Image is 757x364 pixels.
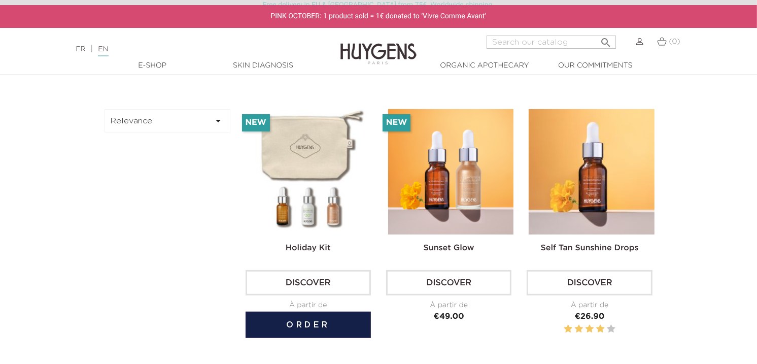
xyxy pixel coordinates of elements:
label: 4 [596,323,604,336]
button: Order [246,312,371,338]
a: Discover [527,270,652,295]
a: Sunset Glow [424,244,474,252]
span: €26.90 [575,313,605,321]
label: 3 [586,323,594,336]
a: Holiday Kit [286,244,331,252]
div: À partir de [527,300,652,311]
img: Self Tan Sunshine Drops [529,109,654,235]
i:  [213,115,225,127]
a: EN [98,46,108,56]
a: E-Shop [101,60,203,71]
i:  [600,34,612,46]
label: 1 [564,323,572,336]
a: Our commitments [544,60,646,71]
label: 2 [575,323,583,336]
a: Discover [386,270,511,295]
li: New [383,114,410,131]
button:  [597,32,615,46]
div: | [71,43,307,55]
input: Search [487,36,616,49]
img: Sunset Glow [388,109,513,235]
div: À partir de [246,300,371,311]
a: FR [76,46,85,53]
span: (0) [669,38,680,45]
span: €49.00 [434,313,464,321]
a: Self Tan Sunshine Drops [541,244,639,252]
label: 5 [607,323,615,336]
button: Relevance [105,109,230,133]
a: Skin Diagnosis [212,60,314,71]
li: New [242,114,270,131]
a: Discover [246,270,371,295]
a: Organic Apothecary [434,60,535,71]
img: Huygens [340,27,417,66]
div: À partir de [386,300,511,311]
